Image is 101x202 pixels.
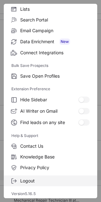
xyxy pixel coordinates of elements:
[20,97,78,103] span: Hide Sidebar
[20,28,90,33] span: Email Campaign
[20,143,90,149] span: Contact Us
[11,61,90,71] label: Bulk Save Prospects
[4,71,97,81] label: Save Open Profiles
[20,108,78,114] span: AI Writer on Gmail
[4,47,97,58] label: Connect Integrations
[20,178,90,184] span: Logout
[11,131,90,141] label: Help & Support
[4,117,97,128] label: Find leads on any site
[20,50,90,56] span: Connect Integrations
[11,84,90,94] label: Extension Preference
[4,141,97,151] label: Contact Us
[4,4,97,15] label: Lists
[20,154,90,160] span: Knowledge Base
[59,39,70,45] span: New
[4,151,97,162] label: Knowledge Base
[20,73,90,79] span: Save Open Profiles
[20,39,90,45] span: Data Enrichment
[4,162,97,173] label: Privacy Policy
[4,189,97,199] div: Version 5.16.5
[4,15,97,25] label: Search Portal
[20,6,90,12] span: Lists
[4,175,97,186] label: Logout
[20,120,78,125] span: Find leads on any site
[20,17,90,23] span: Search Portal
[4,105,97,117] label: AI Writer on Gmail
[20,165,90,170] span: Privacy Policy
[4,94,97,105] label: Hide Sidebar
[4,25,97,36] label: Email Campaign
[4,36,97,47] label: Data Enrichment New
